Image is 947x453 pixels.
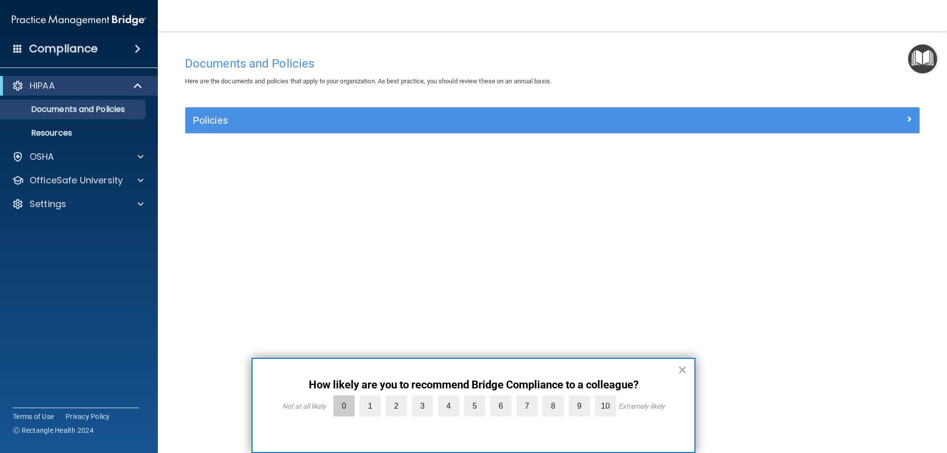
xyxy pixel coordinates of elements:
label: 0 [333,395,355,417]
label: 4 [438,395,459,417]
label: 8 [543,395,564,417]
span: Ⓒ Rectangle Health 2024 [13,425,94,435]
label: 9 [569,395,590,417]
p: Documents and Policies [6,105,141,114]
a: Terms of Use [13,412,54,421]
h5: Policies [193,115,728,126]
p: Resources [6,128,141,138]
label: 5 [464,395,485,417]
label: 6 [490,395,511,417]
div: Extremely likely [619,402,665,410]
button: Open Resource Center [908,44,937,73]
div: Not at all likely [282,402,326,410]
label: 10 [595,395,616,417]
p: OSHA [30,151,54,163]
a: Privacy Policy [66,412,110,421]
label: 3 [412,395,433,417]
h4: Compliance [29,42,98,56]
h4: Documents and Policies [185,57,920,70]
span: Here are the documents and policies that apply to your organization. As best practice, you should... [185,77,551,85]
label: 1 [360,395,381,417]
p: HIPAA [30,80,55,92]
label: 7 [516,395,538,417]
button: Close [678,362,687,378]
img: PMB logo [12,10,146,30]
p: OfficeSafe University [30,174,123,186]
p: Settings [30,198,66,210]
p: How likely are you to recommend Bridge Compliance to a colleague? [272,379,675,391]
label: 2 [386,395,407,417]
